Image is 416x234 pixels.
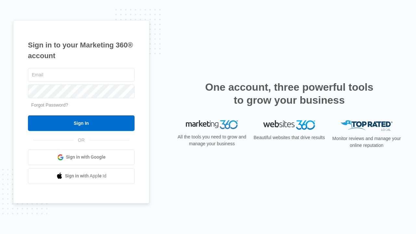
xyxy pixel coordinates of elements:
[175,134,248,147] p: All the tools you need to grow and manage your business
[263,120,315,130] img: Websites 360
[28,40,135,61] h1: Sign in to your Marketing 360® account
[186,120,238,129] img: Marketing 360
[28,115,135,131] input: Sign In
[28,68,135,82] input: Email
[65,173,107,179] span: Sign in with Apple Id
[31,102,68,108] a: Forgot Password?
[330,135,403,149] p: Monitor reviews and manage your online reputation
[73,137,89,144] span: OR
[341,120,393,131] img: Top Rated Local
[253,134,326,141] p: Beautiful websites that drive results
[66,154,106,161] span: Sign in with Google
[203,81,375,107] h2: One account, three powerful tools to grow your business
[28,149,135,165] a: Sign in with Google
[28,168,135,184] a: Sign in with Apple Id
